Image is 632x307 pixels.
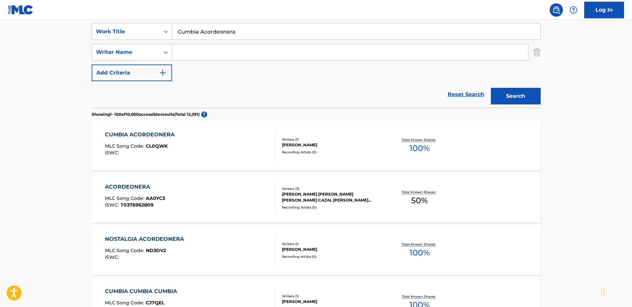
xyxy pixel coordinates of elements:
[444,87,488,102] a: Reset Search
[92,111,200,117] p: Showing 1 - 100 of 10,000 accessible results (Total 12,291 )
[92,121,541,171] a: CUMBIA ACORDEONERAMLC Song Code:CL0QWKISWC:Writers (1)[PERSON_NAME]Recording Artists (0)Total Kno...
[550,3,563,17] a: Public Search
[402,137,437,142] p: Total Known Shares:
[282,246,382,252] div: [PERSON_NAME]
[105,300,146,306] span: MLC Song Code :
[105,131,178,139] div: CUMBIA ACORDEONERA
[96,48,156,56] div: Writer Name
[282,150,382,155] div: Recording Artists ( 0 )
[105,235,187,243] div: NOSTALGIA ACORDEONERA
[409,142,430,154] span: 100 %
[282,205,382,210] div: Recording Artists ( 0 )
[92,225,541,275] a: NOSTALGIA ACORDEONERAMLC Song Code:ND3DV2ISWC:Writers (1)[PERSON_NAME]Recording Artists (0)Total ...
[409,247,430,259] span: 100 %
[282,186,382,191] div: Writers ( 3 )
[146,300,164,306] span: CJ7QEL
[159,69,167,77] img: 9d2ae6d4665cec9f34b9.svg
[282,137,382,142] div: Writers ( 1 )
[282,294,382,299] div: Writers ( 1 )
[105,195,146,201] span: MLC Song Code :
[105,183,165,191] div: ACORDEONERA
[96,28,156,36] div: Work Title
[201,111,207,117] span: ?
[121,202,153,208] span: T0376962809
[584,2,624,18] a: Log In
[570,6,578,14] img: help
[411,195,428,207] span: 50 %
[105,143,146,149] span: MLC Song Code :
[402,242,437,247] p: Total Known Shares:
[92,173,541,223] a: ACORDEONERAMLC Song Code:AA0YC3ISWC:T0376962809Writers (3)[PERSON_NAME] [PERSON_NAME] [PERSON_NAM...
[105,150,121,156] span: ISWC :
[552,6,560,14] img: search
[105,247,146,253] span: MLC Song Code :
[146,247,166,253] span: ND3DV2
[567,3,580,17] div: Help
[601,282,605,302] div: Drag
[282,254,382,259] div: Recording Artists ( 0 )
[282,241,382,246] div: Writers ( 1 )
[402,190,437,195] p: Total Known Shares:
[533,44,541,61] img: Delete Criterion
[105,254,121,260] span: ISWC :
[402,294,437,299] p: Total Known Shares:
[282,299,382,305] div: [PERSON_NAME]
[282,142,382,148] div: [PERSON_NAME]
[282,191,382,203] div: [PERSON_NAME] [PERSON_NAME] [PERSON_NAME] CAZAL [PERSON_NAME] [PERSON_NAME]
[92,23,541,108] form: Search Form
[599,275,632,307] iframe: Chat Widget
[105,202,121,208] span: ISWC :
[8,5,34,15] img: MLC Logo
[146,195,165,201] span: AA0YC3
[491,88,541,104] button: Search
[105,287,180,295] div: CUMBIA CUMBIA CUMBIA
[92,65,172,81] button: Add Criteria
[146,143,168,149] span: CL0QWK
